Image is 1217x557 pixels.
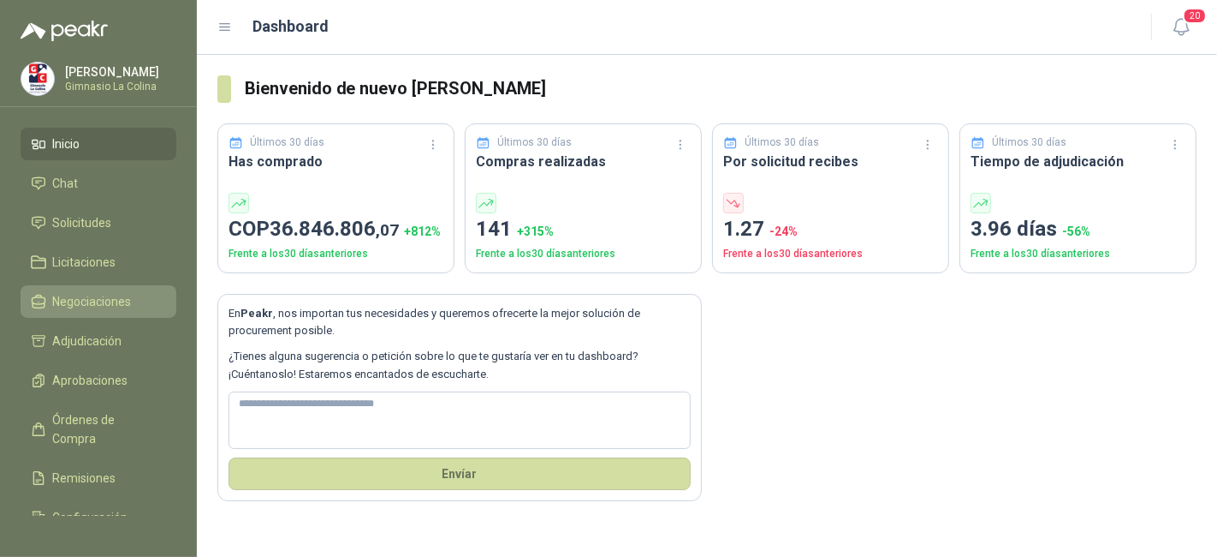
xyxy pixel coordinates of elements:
p: Frente a los 30 días anteriores [971,246,1185,262]
span: Negociaciones [53,292,132,311]
span: Aprobaciones [53,371,128,390]
h3: Tiempo de adjudicación [971,151,1185,172]
h3: Compras realizadas [476,151,691,172]
p: 1.27 [723,213,938,246]
span: -56 % [1062,225,1090,238]
span: Adjudicación [53,332,122,350]
a: Órdenes de Compra [21,404,176,455]
span: ,07 [376,220,399,240]
span: Chat [53,174,79,193]
p: ¿Tienes alguna sugerencia o petición sobre lo que te gustaría ver en tu dashboard? ¡Cuéntanoslo! ... [229,348,691,383]
span: Remisiones [53,469,116,488]
a: Remisiones [21,462,176,494]
img: Logo peakr [21,21,108,41]
a: Chat [21,167,176,200]
p: Frente a los 30 días anteriores [476,246,691,262]
h3: Por solicitud recibes [723,151,938,172]
p: En , nos importan tus necesidades y queremos ofrecerte la mejor solución de procurement posible. [229,305,691,340]
h3: Has comprado [229,151,443,172]
a: Licitaciones [21,246,176,278]
a: Adjudicación [21,325,176,357]
a: Inicio [21,128,176,160]
span: -24 % [769,225,798,238]
button: Envíar [229,458,691,490]
p: Frente a los 30 días anteriores [723,246,938,262]
p: 141 [476,213,691,246]
p: Gimnasio La Colina [65,81,172,92]
a: Solicitudes [21,207,176,239]
span: Solicitudes [53,213,112,232]
img: Company Logo [21,63,54,95]
span: 36.846.806 [270,217,399,241]
a: Configuración [21,501,176,534]
a: Aprobaciones [21,364,176,397]
p: 3.96 días [971,213,1185,246]
p: Frente a los 30 días anteriores [229,246,443,262]
span: + 315 % [517,225,554,238]
span: 20 [1183,8,1207,24]
button: 20 [1166,12,1196,43]
span: + 812 % [404,225,441,238]
p: Últimos 30 días [498,135,573,151]
p: Últimos 30 días [745,135,820,151]
b: Peakr [240,307,273,320]
p: Últimos 30 días [251,135,325,151]
p: COP [229,213,443,246]
p: [PERSON_NAME] [65,66,172,78]
a: Negociaciones [21,285,176,318]
span: Inicio [53,135,80,153]
span: Licitaciones [53,253,116,272]
h3: Bienvenido de nuevo [PERSON_NAME] [245,75,1196,102]
span: Configuración [53,508,128,527]
h1: Dashboard [253,15,329,39]
p: Últimos 30 días [993,135,1067,151]
span: Órdenes de Compra [53,410,160,448]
